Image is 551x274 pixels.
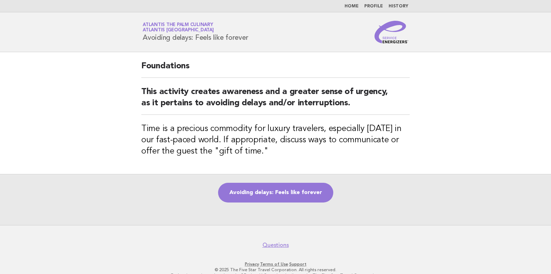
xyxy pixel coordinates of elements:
[389,4,408,8] a: History
[245,262,259,267] a: Privacy
[374,21,408,43] img: Service Energizers
[289,262,307,267] a: Support
[141,61,410,78] h2: Foundations
[262,242,289,249] a: Questions
[364,4,383,8] a: Profile
[143,23,214,32] a: Atlantis The Palm CulinaryAtlantis [GEOGRAPHIC_DATA]
[141,86,410,115] h2: This activity creates awareness and a greater sense of urgency, as it pertains to avoiding delays...
[141,123,410,157] h3: Time is a precious commodity for luxury travelers, especially [DATE] in our fast-paced world. If ...
[218,183,333,203] a: Avoiding delays: Feels like forever
[260,262,288,267] a: Terms of Use
[345,4,359,8] a: Home
[60,261,491,267] p: · ·
[60,267,491,273] p: © 2025 The Five Star Travel Corporation. All rights reserved.
[143,23,248,41] h1: Avoiding delays: Feels like forever
[143,28,214,33] span: Atlantis [GEOGRAPHIC_DATA]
